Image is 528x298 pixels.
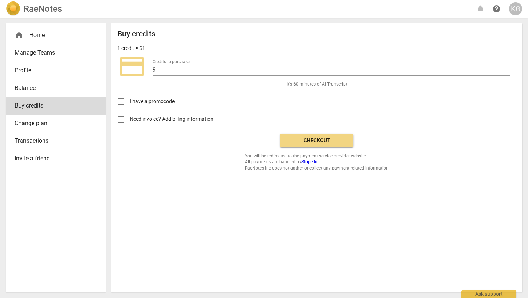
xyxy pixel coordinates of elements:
[301,159,321,164] a: Stripe Inc.
[509,2,522,15] button: KG
[15,66,91,75] span: Profile
[245,153,389,171] span: You will be redirected to the payment service provider website. All payments are handled by RaeNo...
[15,48,91,57] span: Manage Teams
[15,31,23,40] span: home
[117,52,147,81] span: credit_card
[15,31,91,40] div: Home
[117,29,155,39] h2: Buy credits
[6,132,106,150] a: Transactions
[492,4,501,13] span: help
[461,290,516,298] div: Ask support
[6,79,106,97] a: Balance
[6,62,106,79] a: Profile
[287,81,347,87] span: It's 60 minutes of AI Transcript
[6,1,21,16] img: Logo
[15,154,91,163] span: Invite a friend
[6,115,106,132] a: Change plan
[490,2,503,15] a: Help
[6,150,106,167] a: Invite a friend
[6,26,106,44] div: Home
[130,98,175,105] span: I have a promocode
[23,4,62,14] h2: RaeNotes
[280,134,353,147] button: Checkout
[117,44,145,52] p: 1 credit = $1
[153,59,190,64] label: Credits to purchase
[15,101,91,110] span: Buy credits
[6,44,106,62] a: Manage Teams
[6,1,62,16] a: LogoRaeNotes
[286,137,348,144] span: Checkout
[6,97,106,115] a: Buy credits
[15,119,91,128] span: Change plan
[130,115,214,123] span: Need invoice? Add billing information
[15,84,91,92] span: Balance
[15,137,91,145] span: Transactions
